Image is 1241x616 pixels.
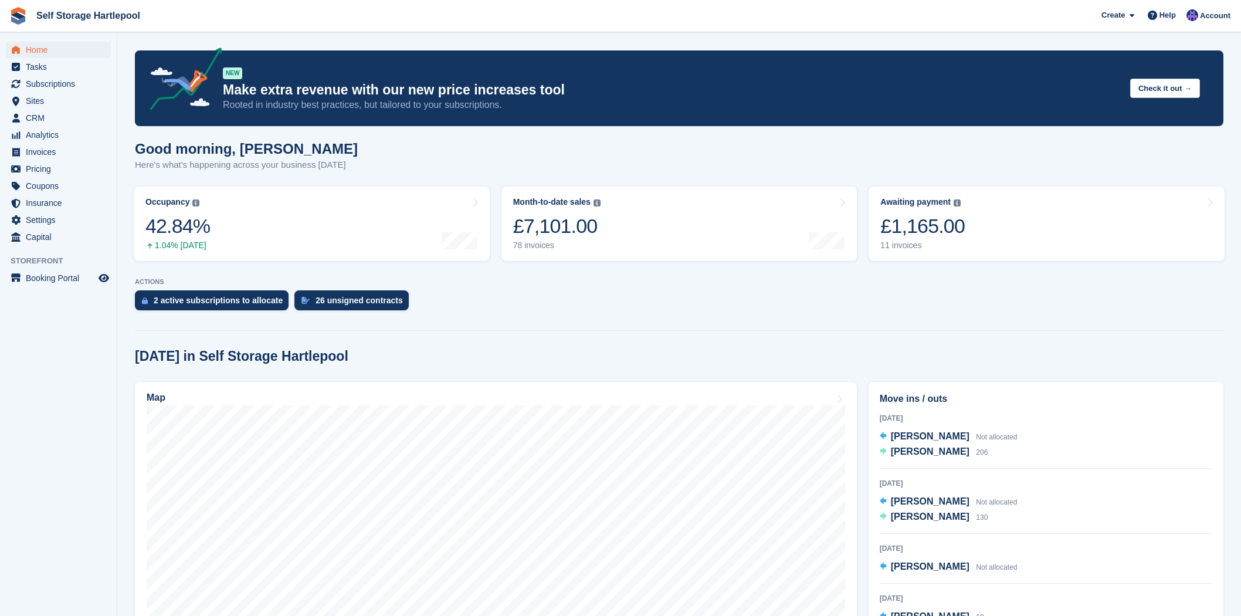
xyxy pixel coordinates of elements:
[6,93,111,109] a: menu
[6,144,111,160] a: menu
[135,141,358,157] h1: Good morning, [PERSON_NAME]
[6,127,111,143] a: menu
[880,543,1212,554] div: [DATE]
[135,290,294,316] a: 2 active subscriptions to allocate
[223,67,242,79] div: NEW
[513,214,601,238] div: £7,101.00
[6,42,111,58] a: menu
[880,214,965,238] div: £1,165.00
[880,241,965,251] div: 11 invoices
[880,478,1212,489] div: [DATE]
[976,563,1017,571] span: Not allocated
[594,199,601,207] img: icon-info-grey-7440780725fd019a000dd9b08b2336e03edf1995a4989e88bcd33f0948082b44.svg
[316,296,403,305] div: 26 unsigned contracts
[140,48,222,114] img: price-adjustments-announcement-icon-8257ccfd72463d97f412b2fc003d46551f7dbcb40ab6d574587a9cd5c0d94...
[192,199,199,207] img: icon-info-grey-7440780725fd019a000dd9b08b2336e03edf1995a4989e88bcd33f0948082b44.svg
[26,127,96,143] span: Analytics
[6,195,111,211] a: menu
[880,392,1212,406] h2: Move ins / outs
[26,93,96,109] span: Sites
[880,429,1018,445] a: [PERSON_NAME] Not allocated
[6,270,111,286] a: menu
[976,448,988,456] span: 206
[9,7,27,25] img: stora-icon-8386f47178a22dfd0bd8f6a31ec36ba5ce8667c1dd55bd0f319d3a0aa187defe.svg
[6,178,111,194] a: menu
[1186,9,1198,21] img: Sean Wood
[135,348,348,364] h2: [DATE] in Self Storage Hartlepool
[6,229,111,245] a: menu
[954,199,961,207] img: icon-info-grey-7440780725fd019a000dd9b08b2336e03edf1995a4989e88bcd33f0948082b44.svg
[97,271,111,285] a: Preview store
[6,212,111,228] a: menu
[976,433,1017,441] span: Not allocated
[145,214,210,238] div: 42.84%
[880,197,951,207] div: Awaiting payment
[294,290,415,316] a: 26 unsigned contracts
[145,197,189,207] div: Occupancy
[154,296,283,305] div: 2 active subscriptions to allocate
[32,6,145,25] a: Self Storage Hartlepool
[147,392,165,403] h2: Map
[26,110,96,126] span: CRM
[6,110,111,126] a: menu
[223,82,1121,99] p: Make extra revenue with our new price increases tool
[6,76,111,92] a: menu
[891,496,969,506] span: [PERSON_NAME]
[135,278,1223,286] p: ACTIONS
[26,212,96,228] span: Settings
[1130,79,1200,98] button: Check it out →
[513,241,601,251] div: 78 invoices
[1101,9,1125,21] span: Create
[880,560,1018,575] a: [PERSON_NAME] Not allocated
[891,512,969,522] span: [PERSON_NAME]
[11,255,117,267] span: Storefront
[135,158,358,172] p: Here's what's happening across your business [DATE]
[880,445,988,460] a: [PERSON_NAME] 206
[513,197,591,207] div: Month-to-date sales
[6,161,111,177] a: menu
[891,446,969,456] span: [PERSON_NAME]
[26,59,96,75] span: Tasks
[145,241,210,251] div: 1.04% [DATE]
[26,76,96,92] span: Subscriptions
[26,161,96,177] span: Pricing
[880,495,1018,510] a: [PERSON_NAME] Not allocated
[1200,10,1230,22] span: Account
[1159,9,1176,21] span: Help
[26,178,96,194] span: Coupons
[880,413,1212,424] div: [DATE]
[880,593,1212,604] div: [DATE]
[6,59,111,75] a: menu
[891,561,969,571] span: [PERSON_NAME]
[26,195,96,211] span: Insurance
[134,187,490,261] a: Occupancy 42.84% 1.04% [DATE]
[301,297,310,304] img: contract_signature_icon-13c848040528278c33f63329250d36e43548de30e8caae1d1a13099fd9432cc5.svg
[891,431,969,441] span: [PERSON_NAME]
[223,99,1121,111] p: Rooted in industry best practices, but tailored to your subscriptions.
[26,144,96,160] span: Invoices
[501,187,857,261] a: Month-to-date sales £7,101.00 78 invoices
[26,42,96,58] span: Home
[26,270,96,286] span: Booking Portal
[142,297,148,304] img: active_subscription_to_allocate_icon-d502201f5373d7db506a760aba3b589e785aa758c864c3986d89f69b8ff3...
[976,513,988,522] span: 130
[880,510,988,525] a: [PERSON_NAME] 130
[976,498,1017,506] span: Not allocated
[26,229,96,245] span: Capital
[869,187,1225,261] a: Awaiting payment £1,165.00 11 invoices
